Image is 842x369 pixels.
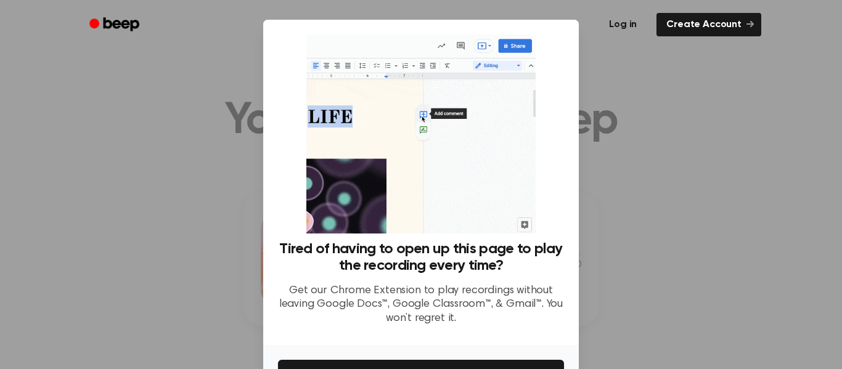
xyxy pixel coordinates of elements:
h3: Tired of having to open up this page to play the recording every time? [278,241,564,274]
a: Beep [81,13,150,37]
p: Get our Chrome Extension to play recordings without leaving Google Docs™, Google Classroom™, & Gm... [278,284,564,326]
a: Create Account [656,13,761,36]
img: Beep extension in action [306,34,535,233]
a: Log in [597,10,649,39]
